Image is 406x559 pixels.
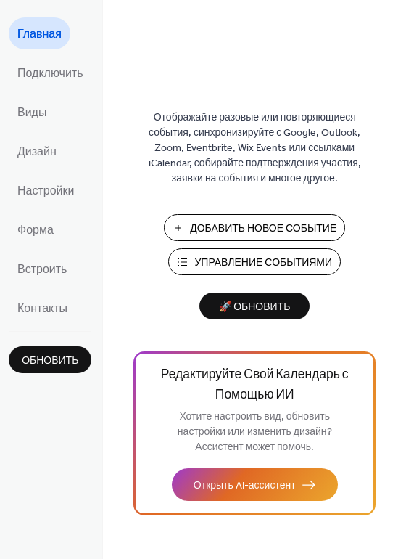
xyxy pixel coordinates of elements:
[9,253,75,285] a: Встроить
[9,96,55,128] a: Виды
[155,365,354,406] span: Редактируйте Свой Календарь с Помощью ИИ
[22,354,78,369] span: Обновить
[17,298,67,321] span: Контакты
[9,213,62,245] a: Форма
[17,102,46,125] span: Виды
[9,57,91,89] a: Подключить
[168,248,341,275] button: Управление Событиями
[17,141,57,164] span: Дизайн
[9,17,70,49] a: Главная
[208,298,301,317] span: 🚀 Обновить
[17,23,62,46] span: Главная
[9,174,83,206] a: Настройки
[9,135,65,167] a: Дизайн
[17,62,83,86] span: Подключить
[164,214,345,241] button: Добавить Новое Событие
[17,219,54,242] span: Форма
[172,468,338,501] button: Открыть AI-ассистент
[190,221,336,237] span: Добавить Новое Событие
[199,293,310,319] button: 🚀 Обновить
[135,110,374,187] span: Отображайте разовые или повторяющиеся события, синхронизируйте с Google, Outlook, Zoom, Eventbrit...
[17,258,67,282] span: Встроить
[17,180,74,203] span: Настройки
[9,292,76,324] a: Контакты
[178,407,332,457] span: Хотите настроить вид, обновить настройки или изменить дизайн? Ассистент может помочь.
[9,346,91,373] button: Обновить
[194,256,332,271] span: Управление Событиями
[194,478,296,494] span: Открыть AI-ассистент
